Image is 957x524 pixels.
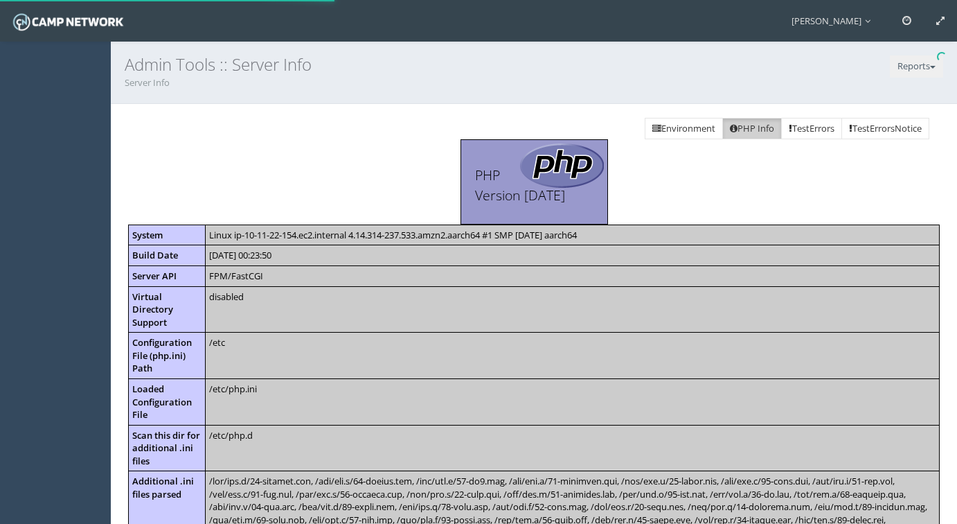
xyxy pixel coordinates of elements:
td: /etc/php.ini [206,378,940,425]
a: TestErrorsNotice [841,118,929,140]
td: Loaded Configuration File [129,378,206,425]
img: PHP logo [520,143,604,188]
a: Server Info [125,76,170,89]
td: /etc [206,333,940,379]
a: TestErrors [781,118,842,140]
a: PHP Info [722,118,782,140]
td: Server API [129,266,206,287]
td: Configuration File (php.ini) Path [129,333,206,379]
td: disabled [206,286,940,333]
a: Environment [645,118,723,140]
td: Scan this dir for additional .ini files [129,425,206,471]
td: [DATE] 00:23:50 [206,245,940,266]
td: Virtual Directory Support [129,286,206,333]
td: Linux ip-10-11-22-154.ec2.internal 4.14.314-237.533.amzn2.aarch64 #1 SMP [DATE] aarch64 [206,225,940,245]
button: Reports [890,55,943,78]
td: FPM/FastCGI [206,266,940,287]
span: [PERSON_NAME] [791,15,877,27]
td: /etc/php.d [206,425,940,471]
h3: Admin Tools :: Server Info [125,55,943,73]
h1: PHP Version [DATE] [465,157,604,213]
td: Build Date [129,245,206,266]
img: Camp Network [10,10,126,34]
td: System [129,225,206,245]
